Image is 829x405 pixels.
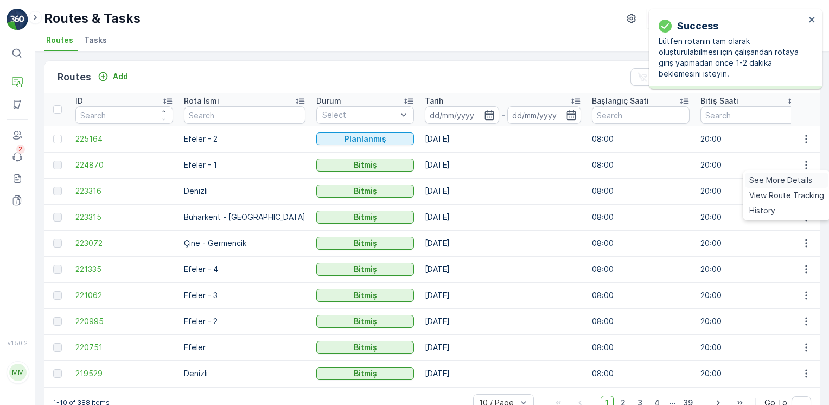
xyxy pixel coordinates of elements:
p: 08:00 [592,342,690,353]
p: 08:00 [592,316,690,327]
td: [DATE] [419,178,586,204]
p: 20:00 [700,368,798,379]
button: Kızılay-[GEOGRAPHIC_DATA](+03:00) [647,9,820,28]
p: Routes & Tasks [44,10,141,27]
p: 20:00 [700,316,798,327]
span: v 1.50.2 [7,340,28,346]
button: Bitmiş [316,237,414,250]
p: 08:00 [592,264,690,275]
p: Tarih [425,96,443,106]
span: 223072 [75,238,173,249]
td: [DATE] [419,308,586,334]
input: Search [75,106,173,124]
p: Efeler [184,342,305,353]
div: Toggle Row Selected [53,343,62,352]
p: Routes [58,69,91,85]
p: Bitmiş [354,264,377,275]
p: Bitmiş [354,342,377,353]
p: Lütfen rotanın tam olarak oluşturulabilmesi için çalışandan rotaya giriş yapmadan önce 1-2 dakika... [659,36,805,79]
button: MM [7,349,28,396]
p: Planlanmış [345,134,386,144]
p: Success [677,18,718,34]
img: logo [7,9,28,30]
td: [DATE] [419,126,586,152]
p: 20:00 [700,134,798,144]
input: Search [184,106,305,124]
p: Çine - Germencik [184,238,305,249]
div: Toggle Row Selected [53,213,62,222]
p: 08:00 [592,290,690,301]
a: 223315 [75,212,173,223]
button: Bitmiş [316,159,414,172]
button: Bitmiş [316,289,414,302]
a: 220995 [75,316,173,327]
div: Toggle Row Selected [53,369,62,378]
p: 20:00 [700,160,798,170]
p: Efeler - 4 [184,264,305,275]
div: Toggle Row Selected [53,135,62,143]
span: Tasks [84,35,107,46]
td: [DATE] [419,204,586,230]
button: Planlanmış [316,132,414,145]
p: Efeler - 2 [184,316,305,327]
p: Efeler - 3 [184,290,305,301]
a: 2 [7,146,28,168]
a: 220751 [75,342,173,353]
span: Routes [46,35,73,46]
a: View Route Tracking [745,188,828,203]
p: 20:00 [700,342,798,353]
p: Denizli [184,186,305,197]
input: dd/mm/yyyy [425,106,499,124]
td: [DATE] [419,282,586,308]
div: Toggle Row Selected [53,161,62,169]
p: Bitmiş [354,212,377,223]
button: Bitmiş [316,341,414,354]
p: Efeler - 1 [184,160,305,170]
p: Başlangıç Saati [592,96,649,106]
p: 08:00 [592,160,690,170]
p: 08:00 [592,134,690,144]
p: 08:00 [592,212,690,223]
p: Buharkent - [GEOGRAPHIC_DATA] [184,212,305,223]
input: Search [592,106,690,124]
input: Search [700,106,798,124]
p: 20:00 [700,186,798,197]
a: 221335 [75,264,173,275]
div: MM [9,364,27,381]
p: Bitmiş [354,290,377,301]
a: 219529 [75,368,173,379]
span: History [749,205,775,216]
button: Bitmiş [316,211,414,224]
p: ID [75,96,83,106]
p: 20:00 [700,264,798,275]
button: close [808,15,816,26]
div: Toggle Row Selected [53,317,62,326]
p: Efeler - 2 [184,134,305,144]
button: Add [93,70,132,83]
button: Bitmiş [316,367,414,380]
td: [DATE] [419,256,586,282]
a: 221062 [75,290,173,301]
p: Denizli [184,368,305,379]
td: [DATE] [419,230,586,256]
p: Bitmiş [354,316,377,327]
input: dd/mm/yyyy [507,106,582,124]
p: Add [113,71,128,82]
div: Toggle Row Selected [53,291,62,300]
a: See More Details [745,173,828,188]
td: [DATE] [419,334,586,360]
button: Bitmiş [316,185,414,198]
a: 224870 [75,160,173,170]
button: Bitmiş [316,315,414,328]
td: [DATE] [419,152,586,178]
p: 08:00 [592,186,690,197]
p: 08:00 [592,238,690,249]
p: Bitiş Saati [700,96,738,106]
span: View Route Tracking [749,190,824,201]
p: 08:00 [592,368,690,379]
